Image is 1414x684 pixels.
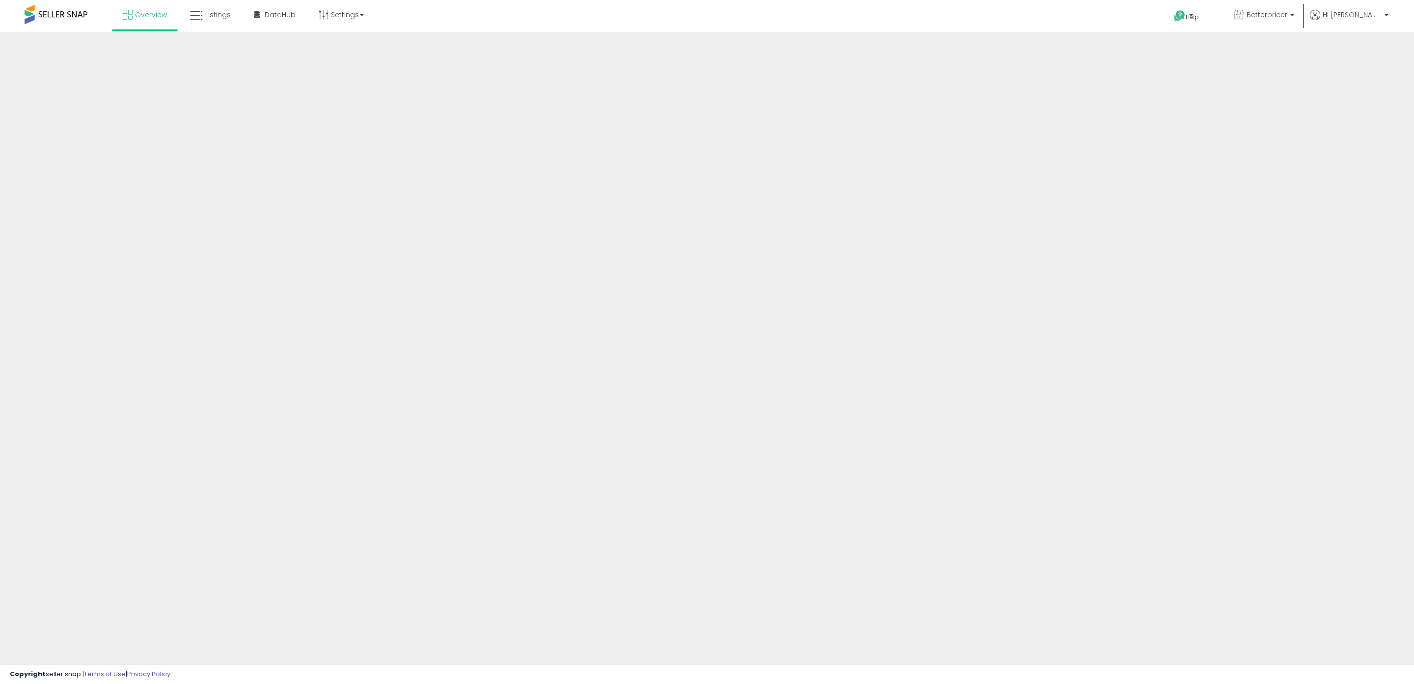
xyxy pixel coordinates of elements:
[265,10,296,20] span: DataHub
[1310,10,1388,32] a: Hi [PERSON_NAME]
[205,10,231,20] span: Listings
[135,10,167,20] span: Overview
[1173,10,1186,22] i: Get Help
[1247,10,1287,20] span: Betterpricer
[1166,2,1218,32] a: Help
[1323,10,1382,20] span: Hi [PERSON_NAME]
[1186,13,1199,21] span: Help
